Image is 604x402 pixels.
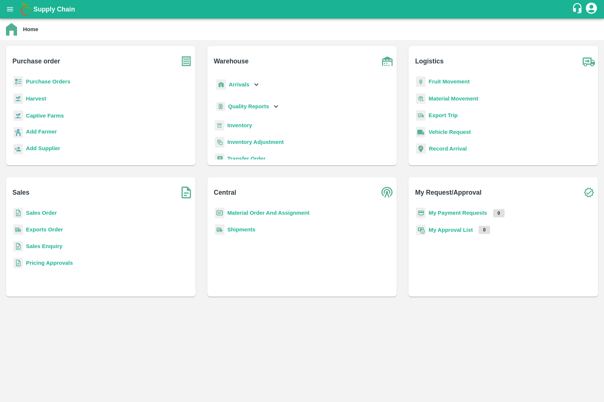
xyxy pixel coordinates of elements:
[6,23,17,36] img: home
[215,208,224,218] img: centralMaterial
[26,145,60,151] b: Add Supplier
[33,4,572,14] a: Supply Chain
[26,129,57,135] b: Add Farmer
[416,110,426,121] img: delivery
[215,76,261,93] div: Arrivals
[479,226,490,234] p: 0
[19,2,33,17] img: logo
[227,210,310,216] a: Material Order And Assignment
[215,99,280,114] div: Quality Reports
[415,187,482,198] b: My Request/Approval
[26,144,60,154] a: Add Supplier
[13,241,23,252] img: sales
[26,227,63,233] a: Exports Order
[415,56,444,66] b: Logistics
[215,120,224,131] img: whInventory
[429,227,473,233] a: My Approval List
[214,56,249,66] b: Warehouse
[227,227,256,233] a: Shipments
[13,187,30,198] b: Sales
[13,93,23,104] img: harvest
[33,6,75,13] b: Supply Chain
[229,82,249,88] b: Arrivals
[13,56,60,66] b: Purchase order
[26,79,70,85] a: Purchase Orders
[572,3,585,16] div: customer-support
[177,183,196,202] img: soSales
[416,208,426,218] img: payment
[13,224,23,235] img: shipments
[378,183,397,202] img: central
[13,258,23,268] img: sales
[416,144,426,154] img: recordArrival
[429,210,487,216] a: My Payment Requests
[416,127,426,138] img: vehicle
[429,146,467,152] a: Record Arrival
[215,224,224,235] img: shipments
[416,76,426,87] img: fruit
[429,79,470,85] a: Fruit Movement
[580,52,598,70] img: truck
[26,113,64,119] a: Captive Farms
[1,1,19,18] button: open drawer
[26,96,46,102] a: Harvest
[26,260,73,266] a: Pricing Approvals
[13,110,23,121] img: harvest
[416,224,426,235] img: approval
[429,96,478,102] a: Material Movement
[13,76,23,87] img: reciept
[26,243,62,249] a: Sales Enquiry
[177,52,196,70] img: purchase
[13,127,23,138] img: farmer
[580,183,598,202] img: check
[214,187,236,198] b: Central
[26,128,57,138] a: Add Farmer
[429,112,457,118] a: Export Trip
[227,122,252,128] a: Inventory
[215,137,224,148] img: inventory
[216,102,225,111] img: qualityReport
[23,26,38,32] b: Home
[227,139,284,145] a: Inventory Adjustment
[216,79,226,90] img: whArrival
[227,156,266,162] a: Transfer Order
[13,144,23,155] img: supplier
[228,103,269,109] b: Quality Reports
[215,154,224,164] img: whTransfer
[13,208,23,218] img: sales
[378,52,397,70] img: warehouse
[416,93,426,104] img: material
[26,210,57,216] a: Sales Order
[585,1,598,17] div: account of current user
[493,209,505,217] p: 0
[429,129,471,135] a: Vehicle Request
